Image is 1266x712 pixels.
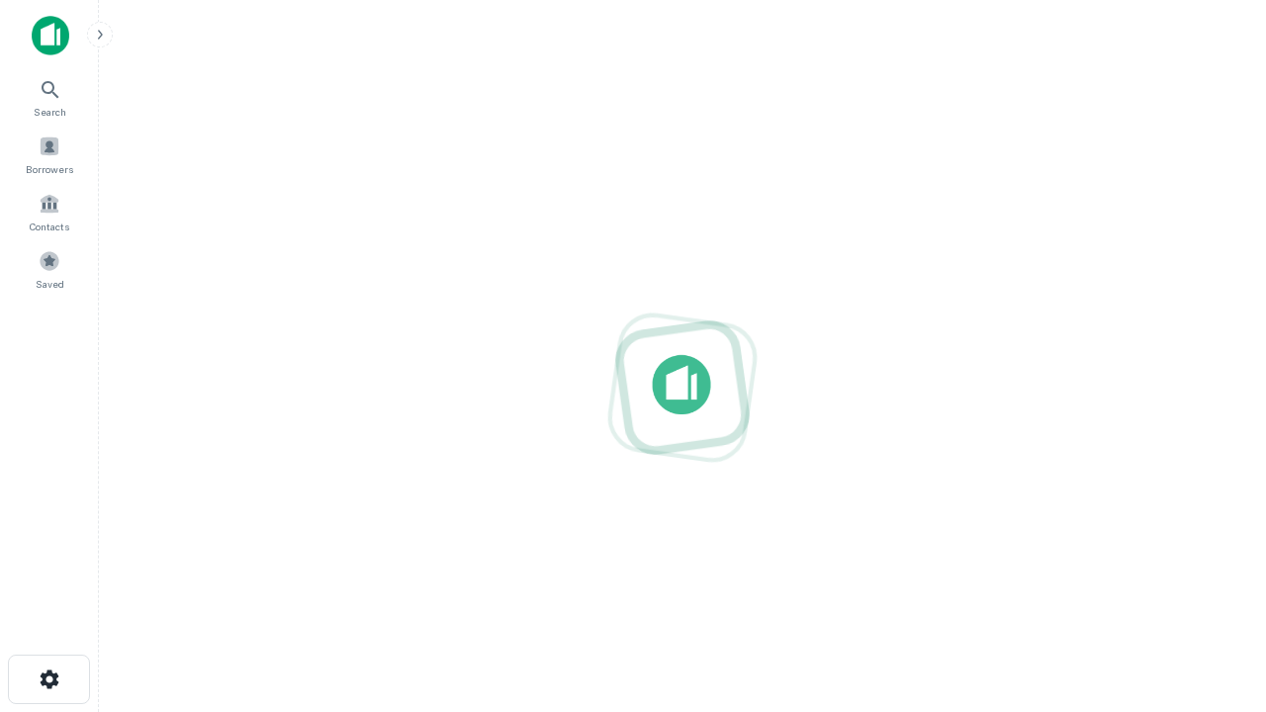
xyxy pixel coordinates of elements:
a: Search [6,70,93,124]
span: Contacts [30,219,69,234]
span: Borrowers [26,161,73,177]
a: Contacts [6,185,93,238]
a: Borrowers [6,128,93,181]
span: Saved [36,276,64,292]
a: Saved [6,242,93,296]
iframe: Chat Widget [1167,554,1266,649]
span: Search [34,104,66,120]
img: capitalize-icon.png [32,16,69,55]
